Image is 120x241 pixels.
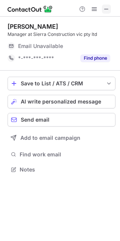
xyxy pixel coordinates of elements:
[21,99,101,105] span: AI write personalized message
[8,164,115,175] button: Notes
[8,31,115,38] div: Manager at Sierra Construction vic pty ltd
[8,77,115,90] button: save-profile-one-click
[21,117,49,123] span: Send email
[8,5,53,14] img: ContactOut v5.3.10
[18,43,63,49] span: Email Unavailable
[8,113,115,127] button: Send email
[20,166,112,173] span: Notes
[8,23,58,30] div: [PERSON_NAME]
[8,131,115,145] button: Add to email campaign
[20,151,112,158] span: Find work email
[80,54,110,62] button: Reveal Button
[20,135,80,141] span: Add to email campaign
[8,149,115,160] button: Find work email
[8,95,115,108] button: AI write personalized message
[21,80,102,87] div: Save to List / ATS / CRM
